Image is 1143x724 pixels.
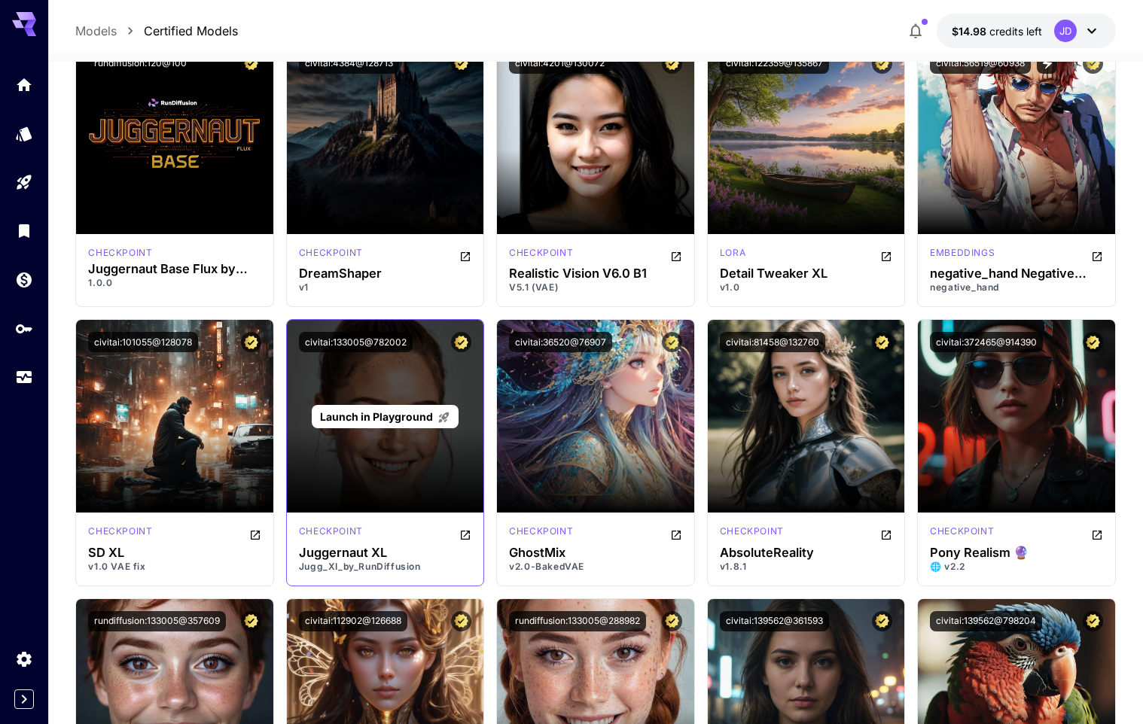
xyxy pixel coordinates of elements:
p: negative_hand [930,281,1102,294]
h3: Juggernaut XL [299,546,471,560]
button: Open in CivitAI [670,525,682,543]
div: SD 1.5 [299,246,363,264]
button: civitai:112902@126688 [299,611,407,631]
div: Library [15,221,33,240]
button: Certified Model – Vetted for best performance and includes a commercial license. [872,611,892,631]
p: 🌐 v2.2 [930,560,1102,573]
button: civitai:139562@361593 [720,611,829,631]
p: v1 [299,281,471,294]
div: JD [1054,20,1077,42]
div: Home [15,75,33,94]
p: V5.1 (VAE) [509,281,681,294]
p: v1.0 [720,281,892,294]
div: Wallet [15,270,33,289]
div: SDXL 1.0 [720,246,745,264]
p: checkpoint [509,246,573,260]
button: Certified Model – Vetted for best performance and includes a commercial license. [451,332,471,352]
button: Certified Model – Vetted for best performance and includes a commercial license. [1083,332,1103,352]
button: Expand sidebar [14,689,34,709]
p: checkpoint [88,525,152,538]
div: SD 1.5 [720,525,784,543]
button: civitai:36520@76907 [509,332,612,352]
button: Open in CivitAI [880,525,892,543]
p: checkpoint [299,246,363,260]
button: Certified Model – Vetted for best performance and includes a commercial license. [872,53,892,74]
button: Certified Model – Vetted for best performance and includes a commercial license. [241,611,261,631]
a: Certified Models [144,22,238,40]
nav: breadcrumb [75,22,238,40]
button: Certified Model – Vetted for best performance and includes a commercial license. [1083,53,1103,74]
p: checkpoint [930,525,994,538]
a: Launch in Playground [312,405,459,428]
h3: Realistic Vision V6.0 B1 [509,266,681,281]
button: Certified Model – Vetted for best performance and includes a commercial license. [662,611,682,631]
button: Open in CivitAI [459,525,471,543]
div: $14.97598 [952,23,1042,39]
button: civitai:81458@132760 [720,332,825,352]
button: Certified Model – Vetted for best performance and includes a commercial license. [241,53,261,74]
button: civitai:101055@128078 [88,332,198,352]
div: Chat Widget [1068,652,1143,724]
h3: DreamShaper [299,266,471,281]
a: Models [75,22,117,40]
button: civitai:139562@798204 [930,611,1042,631]
div: API Keys [15,319,33,338]
button: Open in CivitAI [459,246,471,264]
p: embeddings [930,246,995,260]
p: checkpoint [509,525,573,538]
h3: Pony Realism 🔮 [930,546,1102,560]
button: View trigger words [1037,53,1057,74]
button: Certified Model – Vetted for best performance and includes a commercial license. [662,53,682,74]
p: checkpoint [299,525,363,538]
button: Open in CivitAI [1091,525,1103,543]
div: Pony [930,525,994,543]
button: rundiffusion:133005@357609 [88,611,226,631]
div: Usage [15,368,33,387]
button: civitai:122359@135867 [720,53,829,74]
button: civitai:4384@128713 [299,53,399,74]
div: SDXL 1.0 [299,525,363,543]
button: Open in CivitAI [670,246,682,264]
button: Certified Model – Vetted for best performance and includes a commercial license. [1083,611,1103,631]
p: v2.0-BakedVAE [509,560,681,573]
div: FLUX.1 D [88,246,152,260]
h3: SD XL [88,546,261,560]
p: v1.0 VAE fix [88,560,261,573]
div: SD 1.5 [930,246,995,264]
button: Open in CivitAI [880,246,892,264]
p: lora [720,246,745,260]
button: Certified Model – Vetted for best performance and includes a commercial license. [241,332,261,352]
button: Certified Model – Vetted for best performance and includes a commercial license. [662,332,682,352]
h3: Detail Tweaker XL [720,266,892,281]
button: civitai:372465@914390 [930,332,1043,352]
button: Certified Model – Vetted for best performance and includes a commercial license. [872,332,892,352]
h3: GhostMix [509,546,681,560]
button: civitai:133005@782002 [299,332,413,352]
h3: Juggernaut Base Flux by RunDiffusion [88,262,261,276]
h3: AbsoluteReality [720,546,892,560]
p: v1.8.1 [720,560,892,573]
div: Settings [15,649,33,668]
button: civitai:4201@130072 [509,53,611,74]
span: Launch in Playground [320,410,433,423]
p: checkpoint [720,525,784,538]
h3: negative_hand Negative Embedding [930,266,1102,281]
span: credits left [989,25,1042,38]
button: rundiffusion:120@100 [88,53,193,74]
p: 1.0.0 [88,276,261,290]
div: SDXL 1.0 [88,525,152,543]
div: Models [15,120,33,138]
p: checkpoint [88,246,152,260]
